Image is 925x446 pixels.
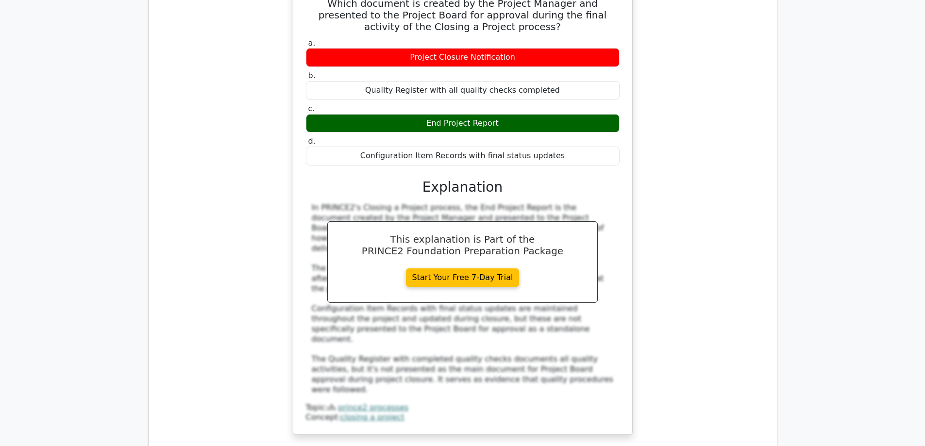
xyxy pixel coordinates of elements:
div: Configuration Item Records with final status updates [306,147,620,165]
a: Start Your Free 7-Day Trial [406,268,520,287]
a: closing a project [340,413,404,422]
h3: Explanation [312,179,614,196]
div: In PRINCE2's Closing a Project process, the End Project Report is the document created by the Pro... [312,203,614,395]
div: Concept: [306,413,620,423]
div: Quality Register with all quality checks completed [306,81,620,100]
span: b. [308,71,316,80]
a: prince2 processes [338,403,408,412]
span: a. [308,38,316,48]
span: d. [308,136,316,146]
div: Project Closure Notification [306,48,620,67]
div: End Project Report [306,114,620,133]
div: Topic: [306,403,620,413]
span: c. [308,104,315,113]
